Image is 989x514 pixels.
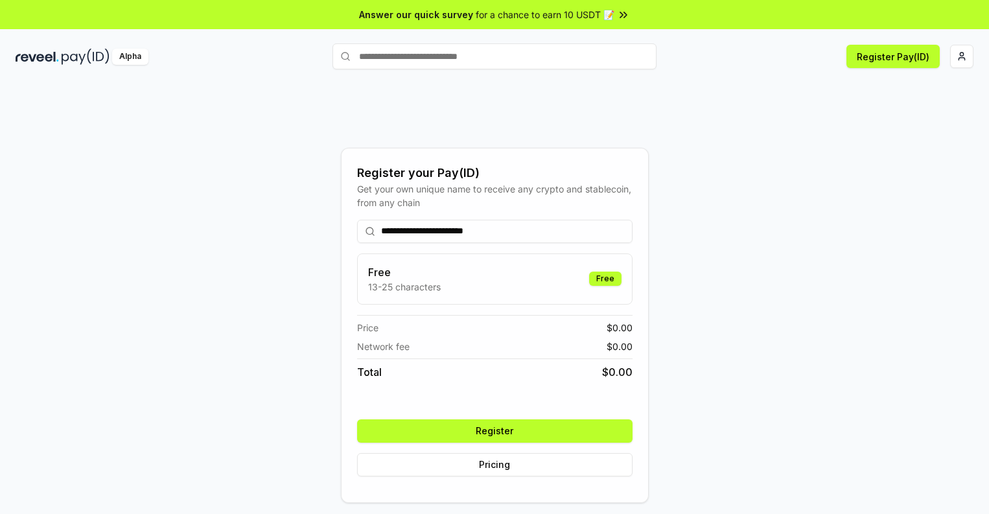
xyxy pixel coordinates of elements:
[357,453,633,476] button: Pricing
[112,49,148,65] div: Alpha
[607,321,633,334] span: $ 0.00
[357,164,633,182] div: Register your Pay(ID)
[357,321,378,334] span: Price
[368,264,441,280] h3: Free
[359,8,473,21] span: Answer our quick survey
[357,419,633,443] button: Register
[357,340,410,353] span: Network fee
[16,49,59,65] img: reveel_dark
[62,49,110,65] img: pay_id
[357,364,382,380] span: Total
[476,8,614,21] span: for a chance to earn 10 USDT 📝
[357,182,633,209] div: Get your own unique name to receive any crypto and stablecoin, from any chain
[602,364,633,380] span: $ 0.00
[846,45,940,68] button: Register Pay(ID)
[589,272,622,286] div: Free
[368,280,441,294] p: 13-25 characters
[607,340,633,353] span: $ 0.00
